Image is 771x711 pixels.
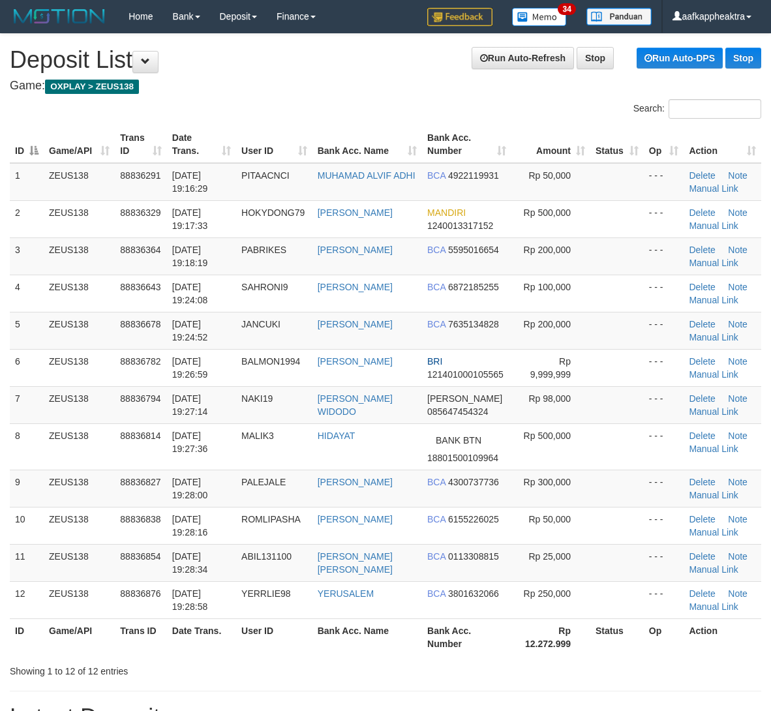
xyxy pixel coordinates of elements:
[172,319,208,342] span: [DATE] 19:24:52
[318,282,393,292] a: [PERSON_NAME]
[644,275,684,312] td: - - -
[241,393,273,404] span: NAKI19
[172,477,208,500] span: [DATE] 19:28:00
[644,200,684,237] td: - - -
[10,470,44,507] td: 9
[511,618,590,656] th: Rp 12.272.999
[172,393,208,417] span: [DATE] 19:27:14
[120,514,160,524] span: 88836838
[241,551,292,562] span: ABIL131100
[644,312,684,349] td: - - -
[684,618,761,656] th: Action
[120,551,160,562] span: 88836854
[524,431,571,441] span: Rp 500,000
[728,245,748,255] a: Note
[120,477,160,487] span: 88836827
[10,349,44,386] td: 6
[427,514,446,524] span: BCA
[586,8,652,25] img: panduan.png
[689,527,738,537] a: Manual Link
[167,618,236,656] th: Date Trans.
[448,319,499,329] span: Copy 7635134828 to clipboard
[524,245,571,255] span: Rp 200,000
[318,588,374,599] a: YERUSALEM
[577,47,614,69] a: Stop
[644,126,684,163] th: Op: activate to sort column ascending
[427,477,446,487] span: BCA
[448,245,499,255] span: Copy 5595016654 to clipboard
[318,551,393,575] a: [PERSON_NAME] [PERSON_NAME]
[448,282,499,292] span: Copy 6872185255 to clipboard
[689,406,738,417] a: Manual Link
[241,477,286,487] span: PALEJALE
[528,393,571,404] span: Rp 98,000
[644,470,684,507] td: - - -
[524,477,571,487] span: Rp 300,000
[10,80,761,93] h4: Game:
[10,275,44,312] td: 4
[644,507,684,544] td: - - -
[689,295,738,305] a: Manual Link
[44,423,115,470] td: ZEUS138
[530,356,571,380] span: Rp 9,999,999
[44,507,115,544] td: ZEUS138
[427,393,502,404] span: [PERSON_NAME]
[427,207,466,218] span: MANDIRI
[448,588,499,599] span: Copy 3801632066 to clipboard
[10,200,44,237] td: 2
[10,423,44,470] td: 8
[448,551,499,562] span: Copy 0113308815 to clipboard
[689,444,738,454] a: Manual Link
[427,220,493,231] span: Copy 1240013317152 to clipboard
[318,514,393,524] a: [PERSON_NAME]
[472,47,574,69] a: Run Auto-Refresh
[689,332,738,342] a: Manual Link
[44,581,115,618] td: ZEUS138
[241,282,288,292] span: SAHRONI9
[45,80,139,94] span: OXPLAY > ZEUS138
[689,183,738,194] a: Manual Link
[689,369,738,380] a: Manual Link
[44,544,115,581] td: ZEUS138
[590,618,644,656] th: Status
[172,431,208,454] span: [DATE] 19:27:36
[528,551,571,562] span: Rp 25,000
[728,514,748,524] a: Note
[427,588,446,599] span: BCA
[44,386,115,423] td: ZEUS138
[725,48,761,68] a: Stop
[115,618,166,656] th: Trans ID
[318,477,393,487] a: [PERSON_NAME]
[241,514,301,524] span: ROMLIPASHA
[590,126,644,163] th: Status: activate to sort column ascending
[448,514,499,524] span: Copy 6155226025 to clipboard
[10,659,312,678] div: Showing 1 to 12 of 12 entries
[728,170,748,181] a: Note
[10,7,109,26] img: MOTION_logo.png
[10,618,44,656] th: ID
[120,588,160,599] span: 88836876
[728,477,748,487] a: Note
[427,319,446,329] span: BCA
[427,406,488,417] span: Copy 085647454324 to clipboard
[44,237,115,275] td: ZEUS138
[44,275,115,312] td: ZEUS138
[689,551,715,562] a: Delete
[44,349,115,386] td: ZEUS138
[120,319,160,329] span: 88836678
[172,207,208,231] span: [DATE] 19:17:33
[524,207,571,218] span: Rp 500,000
[172,170,208,194] span: [DATE] 19:16:29
[120,393,160,404] span: 88836794
[422,618,511,656] th: Bank Acc. Number
[236,126,312,163] th: User ID: activate to sort column ascending
[44,126,115,163] th: Game/API: activate to sort column ascending
[318,319,393,329] a: [PERSON_NAME]
[120,282,160,292] span: 88836643
[120,207,160,218] span: 88836329
[312,126,422,163] th: Bank Acc. Name: activate to sort column ascending
[689,564,738,575] a: Manual Link
[10,163,44,201] td: 1
[448,170,499,181] span: Copy 4922119931 to clipboard
[427,429,490,451] span: BANK BTN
